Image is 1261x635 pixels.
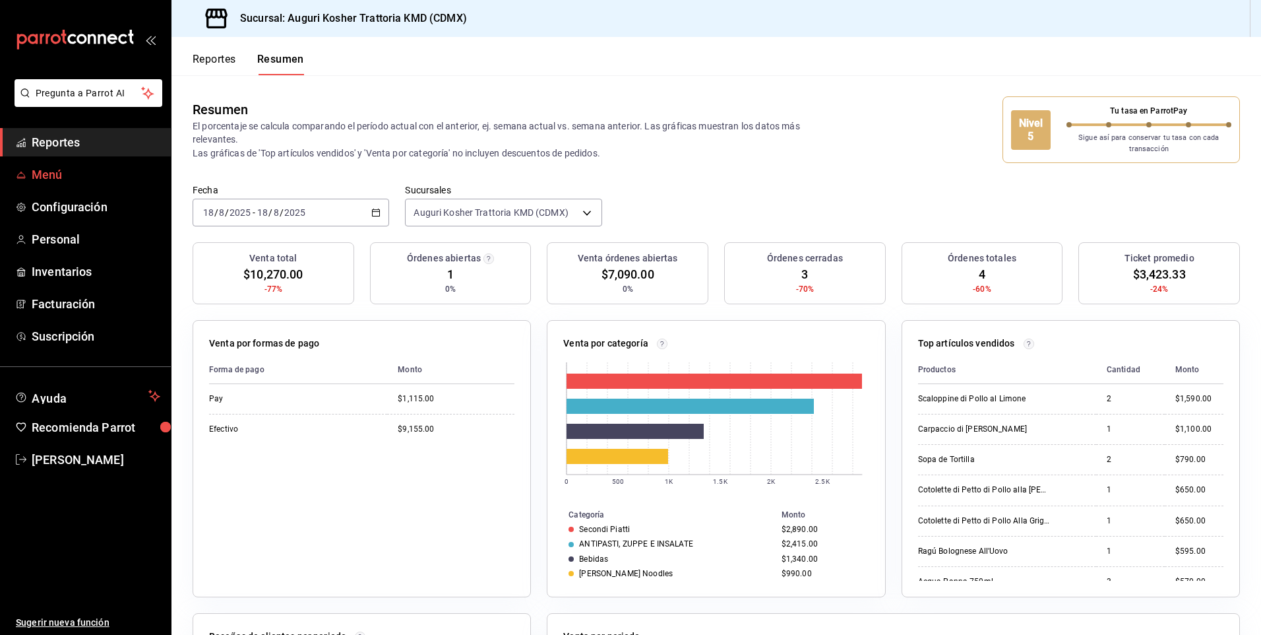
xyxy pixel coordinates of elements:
span: / [268,207,272,218]
span: - [253,207,255,218]
span: -24% [1150,283,1169,295]
span: Reportes [32,133,160,151]
span: -77% [264,283,283,295]
text: 0 [565,478,569,485]
div: $1,340.00 [782,554,864,564]
div: Sopa de Tortilla [918,454,1050,465]
div: $790.00 [1175,454,1223,465]
div: Nivel 5 [1011,110,1051,150]
button: Pregunta a Parrot AI [15,79,162,107]
span: 0% [623,283,633,295]
button: open_drawer_menu [145,34,156,45]
span: Facturación [32,295,160,313]
div: [PERSON_NAME] Noodles [579,569,673,578]
span: -70% [796,283,815,295]
h3: Órdenes totales [948,251,1016,265]
p: Tu tasa en ParrotPay [1066,105,1232,117]
text: 500 [612,478,624,485]
input: ---- [284,207,306,218]
th: Monto [776,508,885,522]
p: Top artículos vendidos [918,337,1015,351]
span: / [225,207,229,218]
p: El porcentaje se calcula comparando el período actual con el anterior, ej. semana actual vs. sema... [193,119,803,159]
span: Personal [32,230,160,248]
div: $1,100.00 [1175,424,1223,435]
text: 1K [665,478,673,485]
div: 2 [1107,393,1154,405]
div: 3 [1107,576,1154,587]
div: Resumen [193,100,248,119]
div: Bebidas [579,554,608,564]
span: Ayuda [32,388,143,404]
span: / [214,207,218,218]
div: $650.00 [1175,516,1223,527]
th: Cantidad [1096,356,1165,384]
th: Productos [918,356,1096,384]
th: Categoría [547,508,776,522]
span: 0% [445,283,456,295]
p: Venta por categoría [563,337,648,351]
div: 1 [1107,546,1154,557]
span: / [280,207,284,218]
button: Resumen [257,53,304,75]
div: Acqua Panna 750ml [918,576,1050,587]
div: $595.00 [1175,546,1223,557]
label: Fecha [193,185,389,195]
div: navigation tabs [193,53,304,75]
span: Pregunta a Parrot AI [36,86,142,100]
div: $2,415.00 [782,539,864,549]
div: $570.00 [1175,576,1223,587]
span: 1 [447,265,454,283]
div: 2 [1107,454,1154,465]
span: Recomienda Parrot [32,418,160,436]
div: Scaloppine di Pollo al Limone [918,393,1050,405]
h3: Órdenes cerradas [767,251,843,265]
div: $2,890.00 [782,525,864,534]
div: Pay [209,393,341,405]
input: -- [202,207,214,218]
text: 2K [767,478,776,485]
div: $1,590.00 [1175,393,1223,405]
div: $990.00 [782,569,864,578]
th: Monto [387,356,514,384]
input: ---- [229,207,251,218]
h3: Órdenes abiertas [407,251,481,265]
h3: Ticket promedio [1124,251,1194,265]
input: -- [273,207,280,218]
span: Configuración [32,198,160,216]
span: Inventarios [32,263,160,281]
div: $1,115.00 [398,393,514,405]
span: 3 [801,265,808,283]
div: Ragú Bolognese All'Uovo [918,546,1050,557]
text: 1.5K [714,478,728,485]
div: $9,155.00 [398,424,514,435]
div: ANTIPASTI, ZUPPE E INSALATE [579,539,692,549]
a: Pregunta a Parrot AI [9,96,162,110]
input: -- [218,207,225,218]
th: Forma de pago [209,356,387,384]
div: Cotolette di Petto di Pollo alla [PERSON_NAME] [918,485,1050,496]
div: Efectivo [209,424,341,435]
div: Cotolette di Petto di Pollo Alla Griglia [918,516,1050,527]
h3: Sucursal: Auguri Kosher Trattoria KMD (CDMX) [230,11,467,26]
span: $7,090.00 [601,265,654,283]
th: Monto [1165,356,1223,384]
span: $3,423.33 [1133,265,1186,283]
div: Carpaccio di [PERSON_NAME] [918,424,1050,435]
div: Secondi Piatti [579,525,630,534]
div: 1 [1107,424,1154,435]
span: -60% [973,283,991,295]
input: -- [257,207,268,218]
span: Sugerir nueva función [16,616,160,630]
span: 4 [979,265,985,283]
label: Sucursales [405,185,601,195]
span: [PERSON_NAME] [32,451,160,469]
h3: Venta total [249,251,297,265]
span: Auguri Kosher Trattoria KMD (CDMX) [414,206,568,219]
p: Venta por formas de pago [209,337,319,351]
div: $650.00 [1175,485,1223,496]
span: $10,270.00 [243,265,303,283]
text: 2.5K [816,478,830,485]
button: Reportes [193,53,236,75]
h3: Venta órdenes abiertas [578,251,678,265]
